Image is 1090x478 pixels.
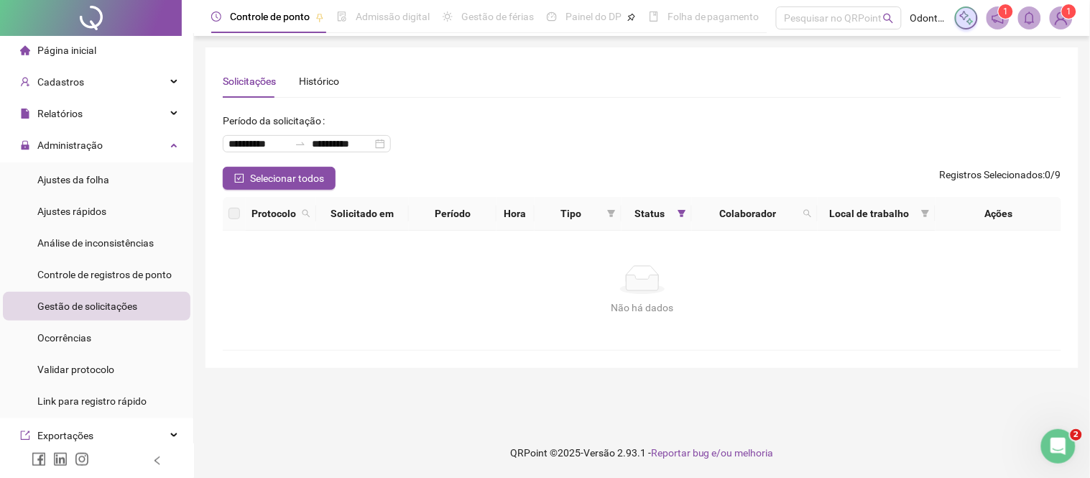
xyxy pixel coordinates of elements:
span: filter [675,203,689,224]
span: to [295,138,306,150]
span: user-add [20,77,30,87]
span: pushpin [315,13,324,22]
div: Histórico [299,73,339,89]
span: : 0 / 9 [940,167,1061,190]
span: home [20,45,30,55]
span: Gestão de solicitações [37,300,137,312]
span: Protocolo [251,206,296,221]
span: OdontoSin [910,10,946,26]
span: filter [921,209,930,218]
div: Solicitações [223,73,276,89]
span: check-square [234,173,244,183]
span: search [299,203,313,224]
span: filter [604,203,619,224]
span: clock-circle [211,12,221,22]
span: Controle de ponto [230,11,310,22]
span: dashboard [547,12,557,22]
span: 1 [1004,6,1009,17]
span: Versão [583,447,615,459]
span: Admissão digital [356,11,430,22]
span: Folha de pagamento [668,11,759,22]
th: Solicitado em [316,197,409,231]
span: Cadastros [37,76,84,88]
span: export [20,431,30,441]
span: swap-right [295,138,306,150]
span: pushpin [627,13,636,22]
span: Selecionar todos [250,170,324,186]
th: Hora [496,197,535,231]
span: Página inicial [37,45,96,56]
th: Período [409,197,496,231]
footer: QRPoint © 2025 - 2.93.1 - [194,428,1090,478]
button: Selecionar todos [223,167,336,190]
label: Período da solicitação [223,109,331,132]
span: search [883,13,894,24]
span: 2 [1071,429,1082,441]
span: Controle de registros de ponto [37,269,172,280]
span: filter [918,203,933,224]
sup: Atualize o seu contato no menu Meus Dados [1062,4,1076,19]
span: lock [20,140,30,150]
span: Ocorrências [37,332,91,344]
span: Validar protocolo [37,364,114,375]
iframe: Intercom live chat [1041,429,1076,464]
span: Ajustes rápidos [37,206,106,217]
span: Registros Selecionados [940,169,1043,180]
span: bell [1023,12,1036,24]
span: Reportar bug e/ou melhoria [651,447,774,459]
span: Relatórios [37,108,83,119]
span: left [152,456,162,466]
span: Local de trabalho [823,206,915,221]
span: Exportações [37,430,93,441]
span: Análise de inconsistências [37,237,154,249]
img: 33476 [1050,7,1072,29]
sup: 1 [999,4,1013,19]
span: Tipo [540,206,601,221]
span: filter [678,209,686,218]
span: facebook [32,452,46,466]
span: instagram [75,452,89,466]
div: Ações [941,206,1056,221]
span: notification [992,12,1004,24]
span: Status [627,206,672,221]
span: sun [443,12,453,22]
span: Ajustes da folha [37,174,109,185]
span: book [649,12,659,22]
span: 1 [1067,6,1072,17]
div: Não há dados [240,300,1045,316]
span: file [20,109,30,119]
span: linkedin [53,452,68,466]
span: search [800,203,815,224]
span: Gestão de férias [461,11,534,22]
span: Administração [37,139,103,151]
span: filter [607,209,616,218]
span: search [803,209,812,218]
span: Painel do DP [565,11,622,22]
span: search [302,209,310,218]
span: file-done [337,12,347,22]
img: sparkle-icon.fc2bf0ac1784a2077858766a79e2daf3.svg [959,10,974,26]
span: Colaborador [698,206,798,221]
span: Link para registro rápido [37,395,147,407]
